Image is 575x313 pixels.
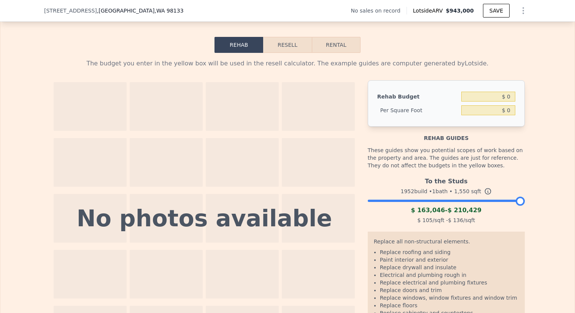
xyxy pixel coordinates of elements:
[380,248,519,256] li: Replace roofing and siding
[413,7,446,14] span: Lotside ARV
[214,37,263,53] button: Rehab
[368,186,525,197] div: 1952 build • 1 bath • sqft
[377,90,458,103] div: Rehab Budget
[44,7,97,14] span: [STREET_ADDRESS]
[380,264,519,271] li: Replace drywall and insulate
[417,217,432,223] span: $ 105
[380,302,519,309] li: Replace floors
[97,7,184,14] span: , [GEOGRAPHIC_DATA]
[368,127,525,142] div: Rehab guides
[374,238,519,248] div: Replace all non-structural elements.
[50,59,525,68] div: The budget you enter in the yellow box will be used in the resell calculator. The example guides ...
[263,37,311,53] button: Resell
[368,206,525,215] div: -
[368,142,525,174] div: These guides show you potential scopes of work based on the property and area. The guides are jus...
[351,7,407,14] div: No sales on record
[154,8,183,14] span: , WA 98133
[380,279,519,286] li: Replace electrical and plumbing fixtures
[448,207,482,214] span: $ 210,429
[380,256,519,264] li: Paint interior and exterior
[368,174,525,186] div: To the Studs
[454,188,469,194] span: 1,550
[411,207,445,214] span: $ 163,046
[446,8,474,14] span: $943,000
[77,207,332,230] div: No photos available
[483,4,510,17] button: SAVE
[380,286,519,294] li: Replace doors and trim
[380,294,519,302] li: Replace windows, window fixtures and window trim
[368,215,525,226] div: /sqft - /sqft
[312,37,361,53] button: Rental
[516,3,531,18] button: Show Options
[448,217,463,223] span: $ 136
[377,103,458,117] div: Per Square Foot
[380,271,519,279] li: Electrical and plumbing rough in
